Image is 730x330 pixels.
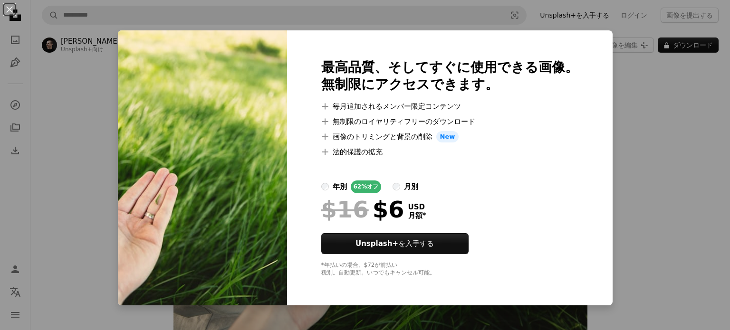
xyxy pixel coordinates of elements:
strong: Unsplash+ [355,239,398,248]
div: 年別 [333,181,347,192]
span: USD [408,203,426,211]
input: 月別 [393,183,400,190]
h2: 最高品質、そしてすぐに使用できる画像。 無制限にアクセスできます。 [321,59,578,93]
div: 62% オフ [351,180,382,193]
div: $6 [321,197,404,222]
span: New [436,131,459,142]
button: Unsplash+を入手する [321,233,469,254]
span: $16 [321,197,369,222]
input: 年別62%オフ [321,183,329,190]
li: 法的保護の拡充 [321,146,578,158]
li: 毎月追加されるメンバー限定コンテンツ [321,101,578,112]
li: 画像のトリミングと背景の削除 [321,131,578,142]
li: 無制限のロイヤリティフリーのダウンロード [321,116,578,127]
div: *年払いの場合、 $72 が前払い 税別。自動更新。いつでもキャンセル可能。 [321,262,578,277]
img: premium_photo-1664355810847-4102fb83c920 [118,30,287,305]
div: 月別 [404,181,418,192]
